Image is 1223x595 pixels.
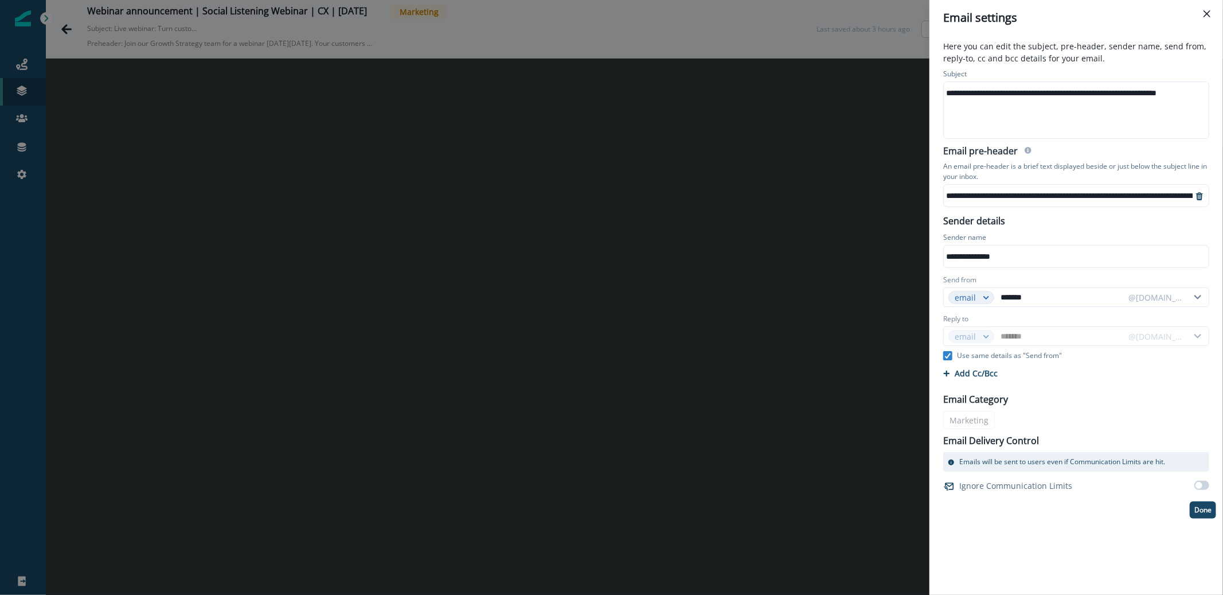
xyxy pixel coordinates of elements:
[936,212,1012,228] p: Sender details
[943,314,968,324] label: Reply to
[1198,5,1216,23] button: Close
[936,40,1216,67] p: Here you can edit the subject, pre-header, sender name, send from, reply-to, cc and bcc details f...
[943,368,998,379] button: Add Cc/Bcc
[955,291,978,304] div: email
[1190,501,1216,519] button: Done
[1128,291,1183,304] div: @[DOMAIN_NAME]
[1195,192,1204,201] svg: remove-preheader
[943,146,1018,159] h2: Email pre-header
[943,69,967,81] p: Subject
[943,159,1209,184] p: An email pre-header is a brief text displayed beside or just below the subject line in your inbox.
[943,275,976,285] label: Send from
[943,232,986,245] p: Sender name
[943,9,1209,26] div: Email settings
[943,392,1008,406] p: Email Category
[957,351,1062,361] p: Use same details as "Send from"
[1194,506,1212,514] p: Done
[959,457,1165,467] p: Emails will be sent to users even if Communication Limits are hit.
[959,480,1072,492] p: Ignore Communication Limits
[943,434,1039,448] p: Email Delivery Control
